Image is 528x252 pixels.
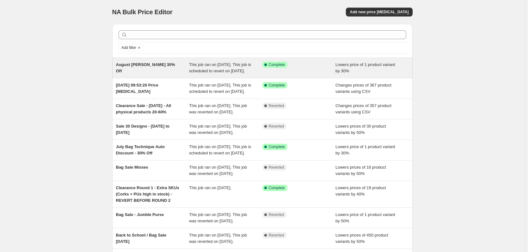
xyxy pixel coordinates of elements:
span: Lowers prices of 19 product variants by 40% [335,185,386,196]
span: Changes prices of 367 product variants using CSV [335,83,391,94]
span: Lowers price of 1 product variant by 50% [335,212,395,223]
span: Clearance Sale - [DATE] - All physical products 20-60% [116,103,171,114]
span: Bag Sale Misses [116,165,148,170]
span: Add filter [121,45,136,50]
span: Reverted [269,165,284,170]
span: July Bag Technique Auto Discount - 30% Off [116,144,165,155]
span: Lowers prices of 16 product variants by 50% [335,165,386,176]
span: [DATE] 09:53:20 Price [MEDICAL_DATA] [116,83,158,94]
span: This job ran on [DATE]. This job is scheduled to revert on [DATE]. [189,144,251,155]
button: Add new price [MEDICAL_DATA] [346,8,412,16]
button: Add filter [119,44,144,51]
span: This job ran on [DATE]. This job was reverted on [DATE]. [189,165,247,176]
span: Clearance Round 1 - Extra SKUs (Corks + PUs high in stock) - REVERT BEFORE ROUND 2 [116,185,179,203]
span: This job ran on [DATE]. [189,185,231,190]
span: Reverted [269,103,284,108]
span: Lowers price of 1 product variant by 30% [335,62,395,73]
span: Add new price [MEDICAL_DATA] [350,9,408,15]
span: Complete [269,144,285,149]
span: Reverted [269,124,284,129]
span: NA Bulk Price Editor [112,9,173,15]
span: Complete [269,62,285,67]
span: Complete [269,83,285,88]
span: Lowers prices of 450 product variants by 50% [335,233,388,244]
span: This job ran on [DATE]. This job was reverted on [DATE]. [189,103,247,114]
span: Back to School / Bag Sale [DATE] [116,233,167,244]
span: Reverted [269,233,284,238]
span: Lowers price of 1 product variant by 30% [335,144,395,155]
span: This job ran on [DATE]. This job was reverted on [DATE]. [189,124,247,135]
span: This job ran on [DATE]. This job is scheduled to revert on [DATE]. [189,62,251,73]
span: Reverted [269,212,284,217]
span: Changes prices of 357 product variants using CSV [335,103,391,114]
span: This job ran on [DATE]. This job was reverted on [DATE]. [189,233,247,244]
span: Lowers prices of 30 product variants by 50% [335,124,386,135]
span: This job ran on [DATE]. This job is scheduled to revert on [DATE]. [189,83,251,94]
span: This job ran on [DATE]. This job was reverted on [DATE]. [189,212,247,223]
span: Bag Sale - Jumble Purse [116,212,164,217]
span: August [PERSON_NAME] 30% Off [116,62,175,73]
span: Sale 30 Designs - [DATE] to [DATE] [116,124,170,135]
span: Complete [269,185,285,190]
